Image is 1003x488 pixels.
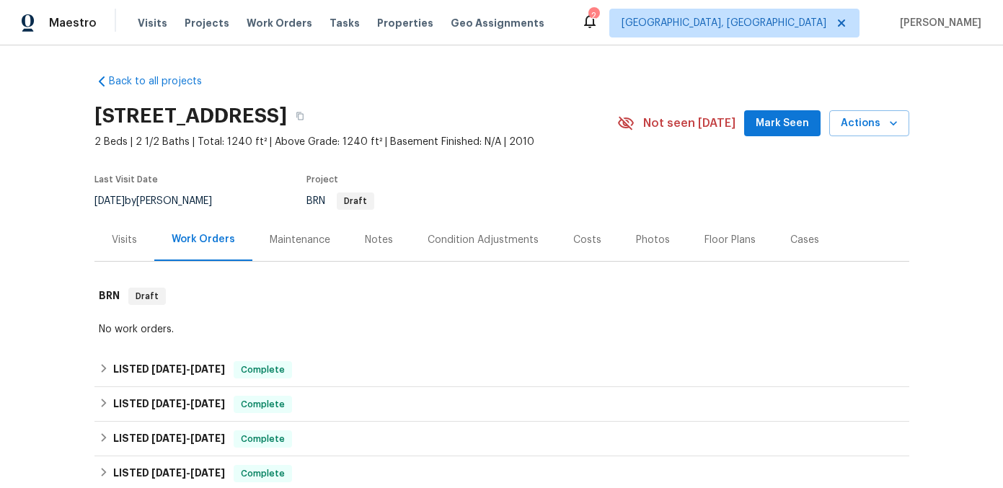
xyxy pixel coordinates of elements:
[306,175,338,184] span: Project
[306,196,374,206] span: BRN
[636,233,670,247] div: Photos
[151,468,186,478] span: [DATE]
[94,196,125,206] span: [DATE]
[130,289,164,303] span: Draft
[94,135,617,149] span: 2 Beds | 2 1/2 Baths | Total: 1240 ft² | Above Grade: 1240 ft² | Basement Finished: N/A | 2010
[588,9,598,23] div: 2
[138,16,167,30] span: Visits
[365,233,393,247] div: Notes
[99,288,120,305] h6: BRN
[113,465,225,482] h6: LISTED
[287,103,313,129] button: Copy Address
[330,18,360,28] span: Tasks
[113,430,225,448] h6: LISTED
[172,232,235,247] div: Work Orders
[151,433,225,443] span: -
[190,399,225,409] span: [DATE]
[94,109,287,123] h2: [STREET_ADDRESS]
[338,197,373,205] span: Draft
[377,16,433,30] span: Properties
[704,233,756,247] div: Floor Plans
[151,399,186,409] span: [DATE]
[112,233,137,247] div: Visits
[744,110,821,137] button: Mark Seen
[235,466,291,481] span: Complete
[756,115,809,133] span: Mark Seen
[94,74,233,89] a: Back to all projects
[151,399,225,409] span: -
[235,397,291,412] span: Complete
[94,175,158,184] span: Last Visit Date
[49,16,97,30] span: Maestro
[235,363,291,377] span: Complete
[113,361,225,378] h6: LISTED
[270,233,330,247] div: Maintenance
[151,433,186,443] span: [DATE]
[113,396,225,413] h6: LISTED
[151,364,225,374] span: -
[428,233,539,247] div: Condition Adjustments
[247,16,312,30] span: Work Orders
[894,16,981,30] span: [PERSON_NAME]
[185,16,229,30] span: Projects
[151,468,225,478] span: -
[841,115,898,133] span: Actions
[190,364,225,374] span: [DATE]
[94,192,229,210] div: by [PERSON_NAME]
[235,432,291,446] span: Complete
[643,116,735,130] span: Not seen [DATE]
[622,16,826,30] span: [GEOGRAPHIC_DATA], [GEOGRAPHIC_DATA]
[190,468,225,478] span: [DATE]
[829,110,909,137] button: Actions
[94,352,909,387] div: LISTED [DATE]-[DATE]Complete
[573,233,601,247] div: Costs
[451,16,544,30] span: Geo Assignments
[94,273,909,319] div: BRN Draft
[151,364,186,374] span: [DATE]
[99,322,905,337] div: No work orders.
[190,433,225,443] span: [DATE]
[790,233,819,247] div: Cases
[94,387,909,422] div: LISTED [DATE]-[DATE]Complete
[94,422,909,456] div: LISTED [DATE]-[DATE]Complete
